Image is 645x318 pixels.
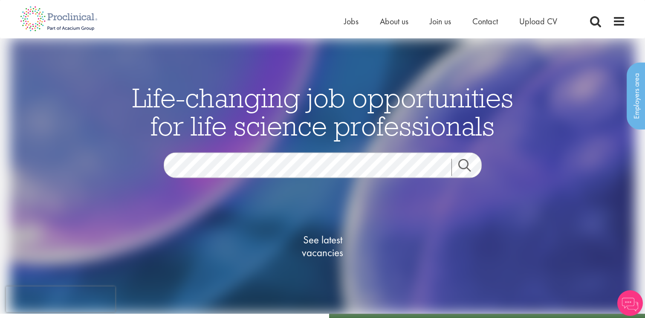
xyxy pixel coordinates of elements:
iframe: reCAPTCHA [6,286,115,312]
a: Jobs [344,16,359,27]
a: Contact [472,16,498,27]
img: candidate home [10,38,636,314]
span: See latest vacancies [280,234,365,259]
img: Chatbot [617,290,643,316]
span: Life-changing job opportunities for life science professionals [132,81,513,143]
a: About us [380,16,408,27]
a: See latestvacancies [280,199,365,293]
a: Upload CV [519,16,557,27]
a: Job search submit button [451,159,488,176]
a: Join us [430,16,451,27]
